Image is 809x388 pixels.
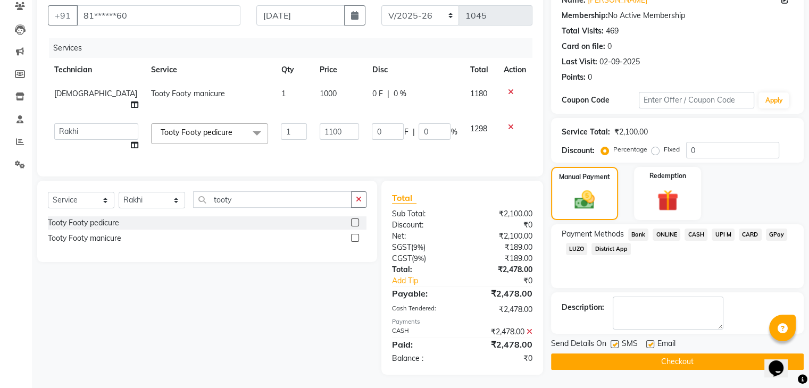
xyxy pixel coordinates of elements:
div: ₹189.00 [462,242,540,253]
div: Service Total: [562,126,610,138]
div: Cash Tendered: [384,304,462,315]
div: ₹189.00 [462,253,540,264]
div: ₹2,478.00 [462,287,540,300]
img: _gift.svg [650,187,685,214]
div: Payments [392,317,532,326]
img: _cash.svg [568,188,601,212]
span: % [451,126,457,138]
span: | [412,126,414,138]
span: [DEMOGRAPHIC_DATA] [54,89,137,98]
div: Tooty Footy manicure [48,233,121,244]
th: Technician [48,58,145,82]
div: ₹2,478.00 [462,326,540,338]
div: Card on file: [562,41,605,52]
button: Checkout [551,353,804,370]
th: Price [313,58,365,82]
span: | [387,88,389,99]
span: Tooty Footy manicure [151,89,224,98]
input: Search or Scan [193,191,352,208]
span: F [404,126,408,138]
div: ₹2,478.00 [462,338,540,351]
span: SMS [622,338,638,351]
span: UPI M [712,229,735,241]
div: ₹2,478.00 [462,264,540,275]
div: Net: [384,231,462,242]
div: 0 [607,41,612,52]
th: Disc [365,58,463,82]
div: Balance : [384,353,462,364]
th: Total [463,58,497,82]
div: Total Visits: [562,26,604,37]
div: Paid: [384,338,462,351]
span: Bank [628,229,649,241]
label: Percentage [613,145,647,154]
span: LUZO [566,243,588,255]
div: 0 [588,72,592,83]
label: Manual Payment [559,172,610,182]
div: Total: [384,264,462,275]
span: CASH [685,229,707,241]
span: 1180 [470,89,487,98]
div: No Active Membership [562,10,793,21]
a: Add Tip [384,275,475,286]
div: ₹0 [475,275,540,286]
span: 1000 [320,89,337,98]
div: Points: [562,72,586,83]
div: ₹2,100.00 [462,231,540,242]
button: +91 [48,5,78,26]
a: x [232,128,237,137]
div: ₹2,100.00 [614,126,648,138]
div: Discount: [562,145,595,156]
span: 1298 [470,124,487,133]
span: Send Details On [551,338,606,351]
label: Redemption [649,171,686,181]
div: Sub Total: [384,208,462,220]
div: ₹2,478.00 [462,304,540,315]
span: Total [392,192,416,204]
label: Fixed [664,145,680,154]
iframe: chat widget [764,345,798,377]
input: Search by Name/Mobile/Email/Code [77,5,240,26]
div: 02-09-2025 [599,56,640,68]
div: 469 [606,26,619,37]
div: Membership: [562,10,608,21]
span: 0 % [393,88,406,99]
th: Qty [274,58,313,82]
div: ₹0 [462,353,540,364]
span: ONLINE [653,229,680,241]
div: Services [49,38,540,58]
div: Tooty Footy pedicure [48,217,119,229]
span: SGST [392,242,411,252]
span: District App [591,243,631,255]
div: ( ) [384,253,462,264]
span: CGST [392,254,412,263]
span: Tooty Footy pedicure [161,128,232,137]
span: 1 [281,89,285,98]
span: Email [657,338,675,351]
input: Enter Offer / Coupon Code [639,92,755,108]
th: Action [497,58,532,82]
span: CARD [739,229,762,241]
div: Description: [562,302,604,313]
div: CASH [384,326,462,338]
div: Discount: [384,220,462,231]
span: 9% [413,243,423,251]
span: 0 F [372,88,382,99]
div: ( ) [384,242,462,253]
span: Payment Methods [562,229,624,240]
div: ₹0 [462,220,540,231]
th: Service [145,58,274,82]
span: GPay [766,229,788,241]
div: Payable: [384,287,462,300]
div: Last Visit: [562,56,597,68]
div: Coupon Code [562,95,639,106]
span: 9% [414,254,424,263]
div: ₹2,100.00 [462,208,540,220]
button: Apply [758,92,789,108]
